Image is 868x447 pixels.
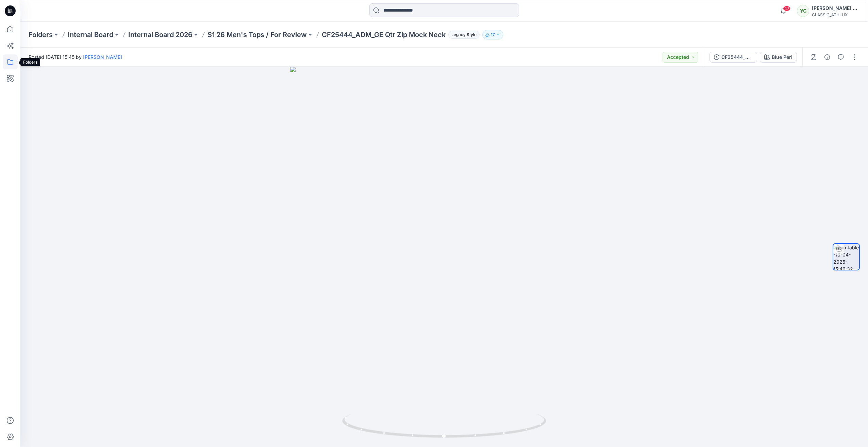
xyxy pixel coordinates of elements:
[721,53,753,61] div: CF25444_ADM_GE Qtr Zip Mock Neck
[812,4,859,12] div: [PERSON_NAME] Cfai
[822,52,833,63] button: Details
[833,244,859,270] img: turntable-18-04-2025-15:46:32
[797,5,809,17] div: YC
[783,6,790,11] span: 47
[68,30,113,39] a: Internal Board
[128,30,193,39] a: Internal Board 2026
[448,31,480,39] span: Legacy Style
[772,53,792,61] div: Blue Peri
[29,30,53,39] a: Folders
[322,30,446,39] p: CF25444_ADM_GE Qtr Zip Mock Neck
[812,12,859,17] div: CLASSIC_ATHLUX
[83,54,122,60] a: [PERSON_NAME]
[710,52,757,63] button: CF25444_ADM_GE Qtr Zip Mock Neck
[207,30,307,39] a: S1 26 Men's Tops / For Review
[446,30,480,39] button: Legacy Style
[760,52,797,63] button: Blue Peri
[482,30,503,39] button: 17
[491,31,495,38] p: 17
[29,53,122,61] span: Posted [DATE] 15:45 by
